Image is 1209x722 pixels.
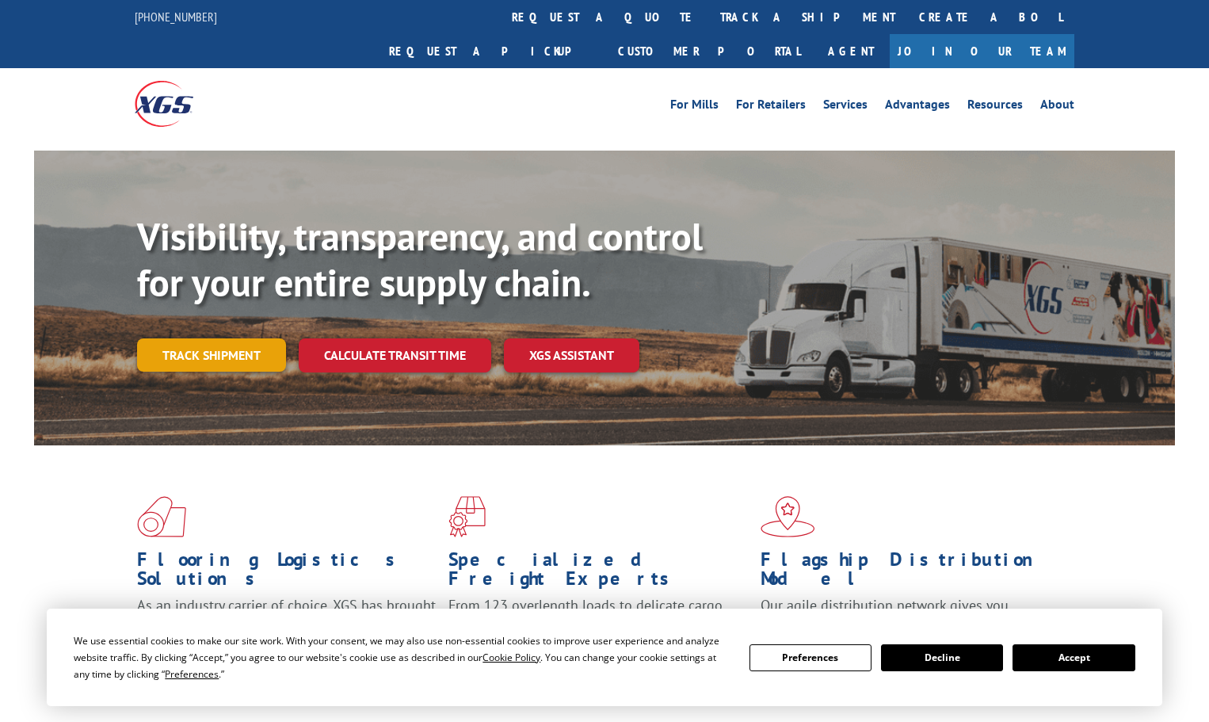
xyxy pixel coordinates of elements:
[165,667,219,681] span: Preferences
[482,651,540,664] span: Cookie Policy
[749,644,871,671] button: Preferences
[1013,644,1135,671] button: Accept
[47,609,1162,706] div: Cookie Consent Prompt
[137,496,186,537] img: xgs-icon-total-supply-chain-intelligence-red
[377,34,606,68] a: Request a pickup
[448,496,486,537] img: xgs-icon-focused-on-flooring-red
[670,98,719,116] a: For Mills
[137,550,437,596] h1: Flooring Logistics Solutions
[761,550,1060,596] h1: Flagship Distribution Model
[299,338,491,372] a: Calculate transit time
[448,596,748,667] p: From 123 overlength loads to delicate cargo, our experienced staff knows the best way to move you...
[761,496,815,537] img: xgs-icon-flagship-distribution-model-red
[1040,98,1074,116] a: About
[448,550,748,596] h1: Specialized Freight Experts
[137,338,286,372] a: Track shipment
[967,98,1023,116] a: Resources
[885,98,950,116] a: Advantages
[761,596,1052,633] span: Our agile distribution network gives you nationwide inventory management on demand.
[504,338,639,372] a: XGS ASSISTANT
[137,212,703,307] b: Visibility, transparency, and control for your entire supply chain.
[736,98,806,116] a: For Retailers
[606,34,812,68] a: Customer Portal
[135,9,217,25] a: [PHONE_NUMBER]
[137,596,436,652] span: As an industry carrier of choice, XGS has brought innovation and dedication to flooring logistics...
[890,34,1074,68] a: Join Our Team
[812,34,890,68] a: Agent
[881,644,1003,671] button: Decline
[823,98,868,116] a: Services
[74,632,730,682] div: We use essential cookies to make our site work. With your consent, we may also use non-essential ...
